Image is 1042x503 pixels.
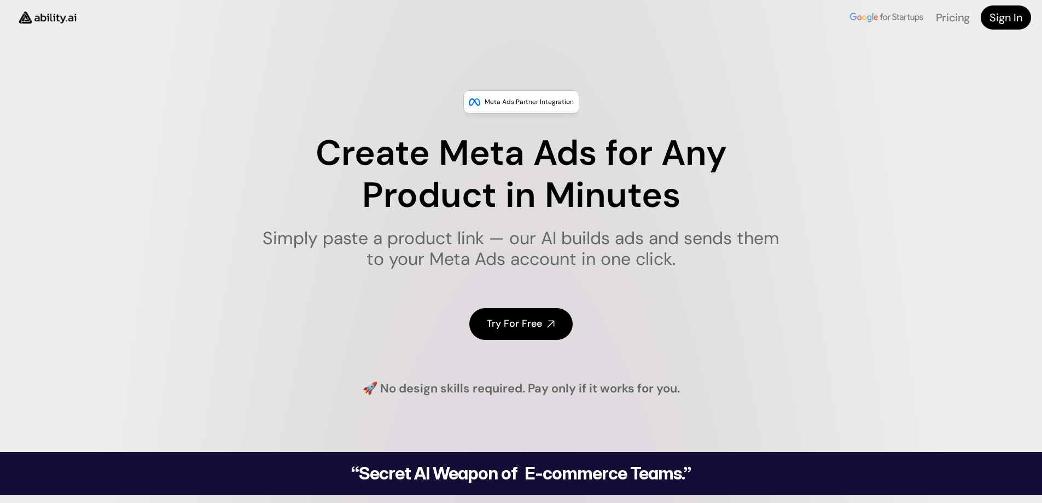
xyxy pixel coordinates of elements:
h4: 🚀 No design skills required. Pay only if it works for you. [363,380,680,397]
a: Pricing [936,10,970,25]
h4: Sign In [989,10,1022,25]
h1: Simply paste a product link — our AI builds ads and sends them to your Meta Ads account in one cl... [255,228,787,270]
p: Meta Ads Partner Integration [485,96,574,107]
h1: Create Meta Ads for Any Product in Minutes [255,132,787,217]
a: Try For Free [469,308,573,339]
h2: “Secret AI Weapon of E-commerce Teams.” [323,465,719,482]
a: Sign In [981,5,1031,30]
h4: Try For Free [487,317,542,331]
